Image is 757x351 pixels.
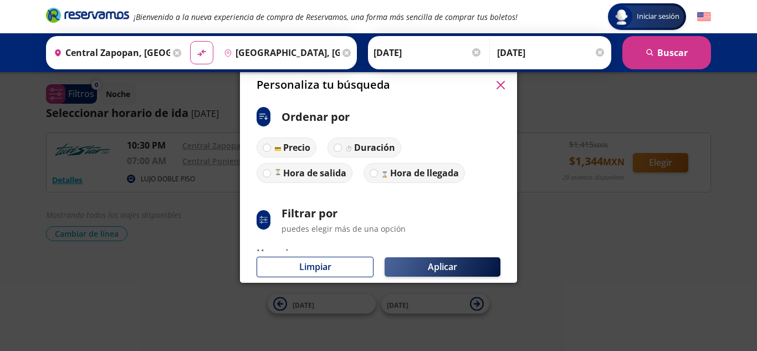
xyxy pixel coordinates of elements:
[257,246,500,261] p: Horarios
[282,109,350,125] p: Ordenar por
[282,205,406,222] p: Filtrar por
[622,36,711,69] button: Buscar
[46,7,129,27] a: Brand Logo
[390,166,459,180] p: Hora de llegada
[46,7,129,23] i: Brand Logo
[632,11,684,22] span: Iniciar sesión
[697,10,711,24] button: English
[257,257,374,277] button: Limpiar
[282,223,406,235] p: puedes elegir más de una opción
[283,141,310,154] p: Precio
[49,39,170,67] input: Buscar Origen
[134,12,518,22] em: ¡Bienvenido a la nueva experiencia de compra de Reservamos, una forma más sencilla de comprar tus...
[354,141,395,154] p: Duración
[219,39,340,67] input: Buscar Destino
[385,257,500,277] button: Aplicar
[257,77,390,93] p: Personaliza tu búsqueda
[283,166,346,180] p: Hora de salida
[374,39,482,67] input: Elegir Fecha
[497,39,606,67] input: Opcional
